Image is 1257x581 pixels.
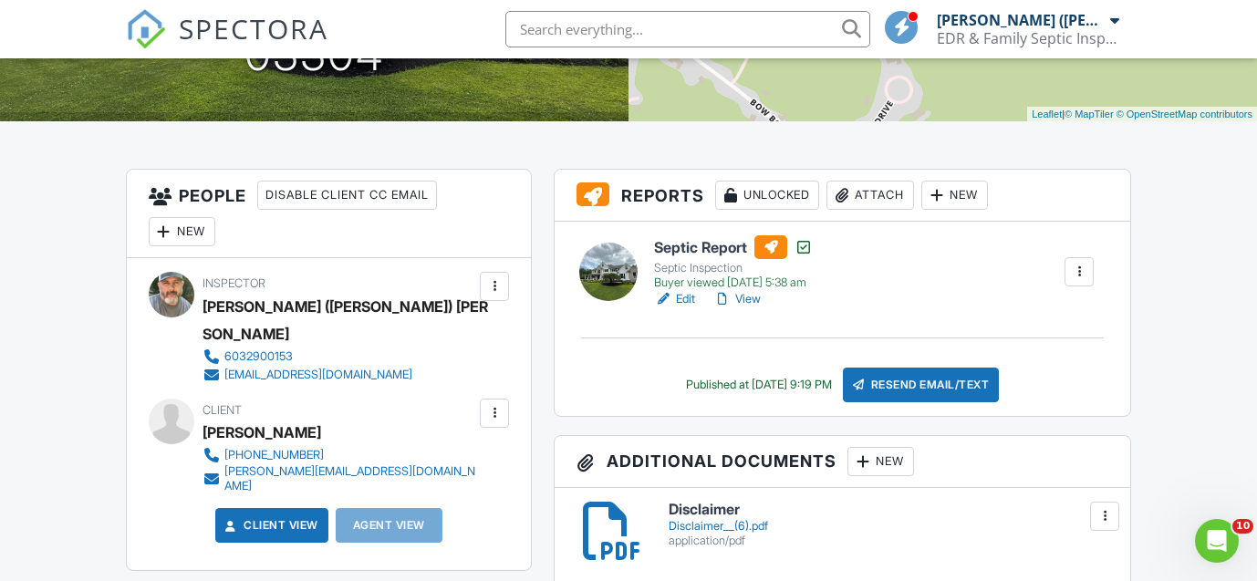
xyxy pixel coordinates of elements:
[669,519,1108,534] div: Disclaimer__(6).pdf
[669,502,1108,548] a: Disclaimer Disclaimer__(6).pdf application/pdf
[1065,109,1114,119] a: © MapTiler
[669,534,1108,548] div: application/pdf
[203,348,475,366] a: 6032900153
[686,378,832,392] div: Published at [DATE] 9:19 PM
[224,368,412,382] div: [EMAIL_ADDRESS][DOMAIN_NAME]
[826,181,914,210] div: Attach
[1232,519,1253,534] span: 10
[1027,107,1257,122] div: |
[921,181,988,210] div: New
[654,235,813,259] h6: Septic Report
[257,181,437,210] div: Disable Client CC Email
[937,11,1106,29] div: [PERSON_NAME] ([PERSON_NAME]) [PERSON_NAME]
[149,217,215,246] div: New
[127,170,531,258] h3: People
[1032,109,1062,119] a: Leaflet
[654,261,813,275] div: Septic Inspection
[843,368,1000,402] div: Resend Email/Text
[654,290,695,308] a: Edit
[654,235,813,290] a: Septic Report Septic Inspection Buyer viewed [DATE] 5:38 am
[1117,109,1252,119] a: © OpenStreetMap contributors
[654,275,813,290] div: Buyer viewed [DATE] 5:38 am
[203,419,321,446] div: [PERSON_NAME]
[847,447,914,476] div: New
[222,516,318,534] a: Client View
[505,11,870,47] input: Search everything...
[555,436,1130,488] h3: Additional Documents
[669,502,1108,518] h6: Disclaimer
[126,25,328,63] a: SPECTORA
[203,464,475,493] a: [PERSON_NAME][EMAIL_ADDRESS][DOMAIN_NAME]
[224,464,475,493] div: [PERSON_NAME][EMAIL_ADDRESS][DOMAIN_NAME]
[179,9,328,47] span: SPECTORA
[203,403,242,417] span: Client
[126,9,166,49] img: The Best Home Inspection Software - Spectora
[203,293,490,348] div: [PERSON_NAME] ([PERSON_NAME]) [PERSON_NAME]
[555,170,1130,222] h3: Reports
[203,276,265,290] span: Inspector
[203,446,475,464] a: [PHONE_NUMBER]
[715,181,819,210] div: Unlocked
[224,349,293,364] div: 6032900153
[224,448,324,462] div: [PHONE_NUMBER]
[203,366,475,384] a: [EMAIL_ADDRESS][DOMAIN_NAME]
[937,29,1119,47] div: EDR & Family Septic Inspections LLC
[713,290,761,308] a: View
[1195,519,1239,563] iframe: Intercom live chat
